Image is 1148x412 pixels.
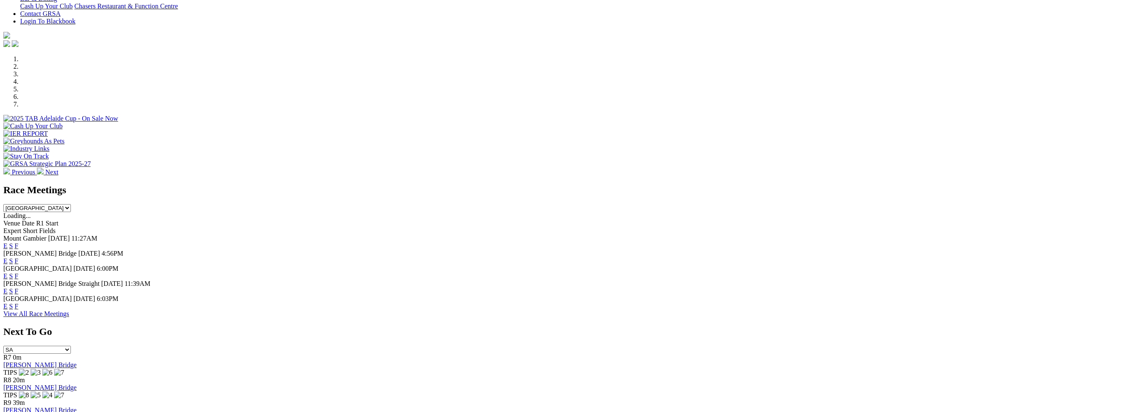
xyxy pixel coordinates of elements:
span: 0m [13,354,21,361]
img: chevron-left-pager-white.svg [3,168,10,174]
a: F [15,288,18,295]
span: 6:00PM [97,265,119,272]
a: E [3,242,8,249]
img: 8 [19,391,29,399]
a: Login To Blackbook [20,18,75,25]
span: [DATE] [73,295,95,302]
span: 20m [13,376,25,383]
a: S [9,288,13,295]
a: S [9,272,13,280]
img: IER REPORT [3,130,48,137]
span: Mount Gambier [3,235,47,242]
span: Previous [12,168,35,176]
img: 5 [31,391,41,399]
img: Cash Up Your Club [3,122,62,130]
a: View All Race Meetings [3,310,69,317]
img: 7 [54,391,64,399]
a: Chasers Restaurant & Function Centre [74,3,178,10]
span: 6:03PM [97,295,119,302]
img: GRSA Strategic Plan 2025-27 [3,160,91,168]
a: Previous [3,168,37,176]
a: Cash Up Your Club [20,3,73,10]
a: S [9,303,13,310]
span: [GEOGRAPHIC_DATA] [3,265,72,272]
a: E [3,288,8,295]
span: [GEOGRAPHIC_DATA] [3,295,72,302]
a: Contact GRSA [20,10,60,17]
span: [PERSON_NAME] Bridge Straight [3,280,99,287]
img: 6 [42,369,52,376]
span: Expert [3,227,21,234]
img: twitter.svg [12,40,18,47]
img: Industry Links [3,145,49,153]
a: Next [37,168,58,176]
span: TIPS [3,369,17,376]
span: [DATE] [48,235,70,242]
a: [PERSON_NAME] Bridge [3,384,77,391]
img: 2 [19,369,29,376]
a: S [9,257,13,264]
a: E [3,272,8,280]
a: F [15,257,18,264]
span: R1 Start [36,220,58,227]
img: Greyhounds As Pets [3,137,65,145]
img: logo-grsa-white.png [3,32,10,39]
span: Next [45,168,58,176]
span: [DATE] [78,250,100,257]
img: 7 [54,369,64,376]
span: R9 [3,399,11,406]
span: Short [23,227,38,234]
img: Stay On Track [3,153,49,160]
span: [DATE] [73,265,95,272]
img: 3 [31,369,41,376]
h2: Next To Go [3,326,1145,337]
span: 11:39AM [125,280,151,287]
span: Loading... [3,212,31,219]
a: F [15,242,18,249]
a: S [9,242,13,249]
a: F [15,303,18,310]
span: R8 [3,376,11,383]
span: TIPS [3,391,17,399]
a: E [3,303,8,310]
a: [PERSON_NAME] Bridge [3,361,77,368]
a: E [3,257,8,264]
span: Date [22,220,34,227]
a: F [15,272,18,280]
span: [PERSON_NAME] Bridge [3,250,77,257]
span: [DATE] [101,280,123,287]
img: 2025 TAB Adelaide Cup - On Sale Now [3,115,118,122]
span: Venue [3,220,20,227]
span: 4:56PM [102,250,123,257]
div: Bar & Dining [20,3,1145,10]
span: 11:27AM [71,235,97,242]
h2: Race Meetings [3,184,1145,196]
img: 4 [42,391,52,399]
img: chevron-right-pager-white.svg [37,168,44,174]
span: R7 [3,354,11,361]
span: 39m [13,399,25,406]
span: Fields [39,227,55,234]
img: facebook.svg [3,40,10,47]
